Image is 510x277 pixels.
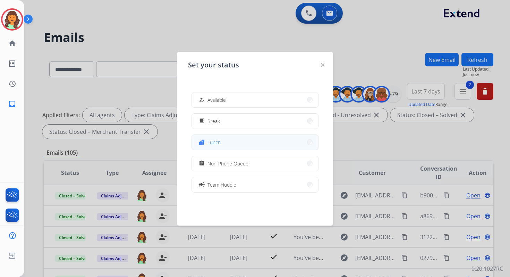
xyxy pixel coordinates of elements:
[8,100,16,108] mat-icon: inbox
[199,161,205,166] mat-icon: assignment
[8,59,16,68] mat-icon: list_alt
[192,156,318,171] button: Non-Phone Queue
[192,92,318,107] button: Available
[199,97,205,103] mat-icon: how_to_reg
[207,160,248,167] span: Non-Phone Queue
[199,139,205,145] mat-icon: fastfood
[192,135,318,150] button: Lunch
[207,117,220,125] span: Break
[471,264,503,273] p: 0.20.1027RC
[207,181,236,188] span: Team Huddle
[207,139,221,146] span: Lunch
[2,10,22,29] img: avatar
[8,39,16,48] mat-icon: home
[192,177,318,192] button: Team Huddle
[199,118,205,124] mat-icon: free_breakfast
[188,60,239,70] span: Set your status
[321,63,324,67] img: close-button
[207,96,226,104] span: Available
[8,80,16,88] mat-icon: history
[198,181,205,188] mat-icon: campaign
[192,114,318,129] button: Break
